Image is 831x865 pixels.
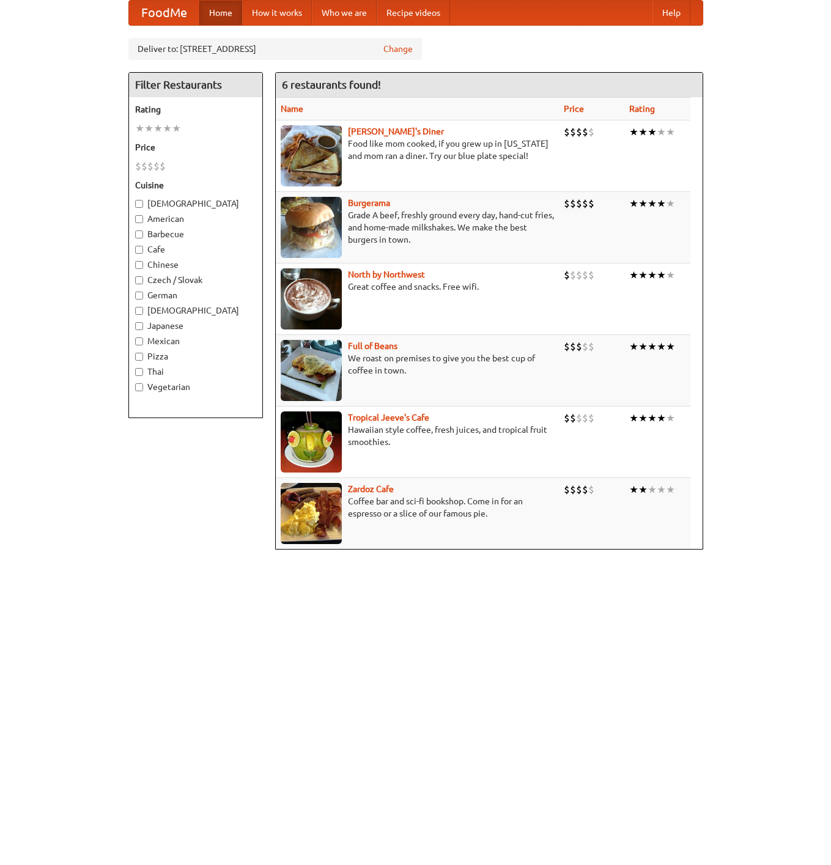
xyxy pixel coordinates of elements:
[588,268,594,282] li: $
[135,230,143,238] input: Barbecue
[582,483,588,496] li: $
[657,411,666,425] li: ★
[281,352,554,377] p: We roast on premises to give you the best cup of coffee in town.
[135,368,143,376] input: Thai
[135,383,143,391] input: Vegetarian
[666,268,675,282] li: ★
[564,125,570,139] li: $
[135,141,256,153] h5: Price
[281,424,554,448] p: Hawaiian style coffee, fresh juices, and tropical fruit smoothies.
[135,197,256,210] label: [DEMOGRAPHIC_DATA]
[281,209,554,246] p: Grade A beef, freshly ground every day, hand-cut fries, and home-made milkshakes. We make the bes...
[582,340,588,353] li: $
[570,483,576,496] li: $
[281,125,342,186] img: sallys.jpg
[135,200,143,208] input: [DEMOGRAPHIC_DATA]
[570,125,576,139] li: $
[135,103,256,116] h5: Rating
[172,122,181,135] li: ★
[564,340,570,353] li: $
[135,259,256,271] label: Chinese
[135,228,256,240] label: Barbecue
[153,160,160,173] li: $
[147,160,153,173] li: $
[135,246,143,254] input: Cafe
[135,307,143,315] input: [DEMOGRAPHIC_DATA]
[128,38,422,60] div: Deliver to: [STREET_ADDRESS]
[135,320,256,332] label: Japanese
[348,127,444,136] b: [PERSON_NAME]'s Diner
[666,483,675,496] li: ★
[576,268,582,282] li: $
[348,413,429,422] a: Tropical Jeeve's Cafe
[648,483,657,496] li: ★
[242,1,312,25] a: How it works
[582,268,588,282] li: $
[141,160,147,173] li: $
[629,268,638,282] li: ★
[129,1,199,25] a: FoodMe
[163,122,172,135] li: ★
[588,125,594,139] li: $
[135,276,143,284] input: Czech / Slovak
[383,43,413,55] a: Change
[638,340,648,353] li: ★
[629,411,638,425] li: ★
[281,104,303,114] a: Name
[576,125,582,139] li: $
[281,340,342,401] img: beans.jpg
[588,340,594,353] li: $
[576,197,582,210] li: $
[135,381,256,393] label: Vegetarian
[638,125,648,139] li: ★
[129,73,262,97] h4: Filter Restaurants
[648,340,657,353] li: ★
[570,197,576,210] li: $
[564,483,570,496] li: $
[281,483,342,544] img: zardoz.jpg
[348,198,390,208] b: Burgerama
[638,268,648,282] li: ★
[657,268,666,282] li: ★
[648,125,657,139] li: ★
[281,138,554,162] p: Food like mom cooked, if you grew up in [US_STATE] and mom ran a diner. Try our blue plate special!
[629,340,638,353] li: ★
[135,122,144,135] li: ★
[135,215,143,223] input: American
[348,484,394,494] a: Zardoz Cafe
[564,104,584,114] a: Price
[652,1,690,25] a: Help
[348,270,425,279] a: North by Northwest
[582,125,588,139] li: $
[282,79,381,90] ng-pluralize: 6 restaurants found!
[629,104,655,114] a: Rating
[281,281,554,293] p: Great coffee and snacks. Free wifi.
[638,483,648,496] li: ★
[576,411,582,425] li: $
[281,197,342,258] img: burgerama.jpg
[657,340,666,353] li: ★
[648,197,657,210] li: ★
[135,366,256,378] label: Thai
[135,322,143,330] input: Japanese
[629,483,638,496] li: ★
[582,197,588,210] li: $
[564,197,570,210] li: $
[570,340,576,353] li: $
[135,337,143,345] input: Mexican
[582,411,588,425] li: $
[588,411,594,425] li: $
[281,495,554,520] p: Coffee bar and sci-fi bookshop. Come in for an espresso or a slice of our famous pie.
[199,1,242,25] a: Home
[160,160,166,173] li: $
[153,122,163,135] li: ★
[348,341,397,351] a: Full of Beans
[570,268,576,282] li: $
[588,483,594,496] li: $
[377,1,450,25] a: Recipe videos
[135,160,141,173] li: $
